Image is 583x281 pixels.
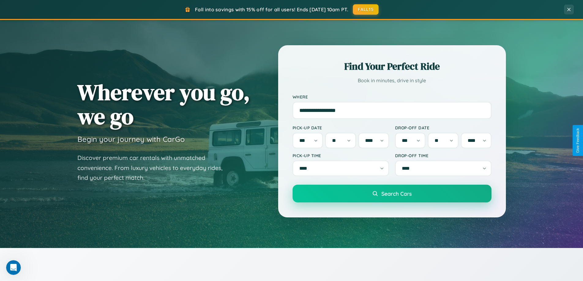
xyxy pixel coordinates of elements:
[293,125,389,130] label: Pick-up Date
[77,80,250,128] h1: Wherever you go, we go
[293,60,491,73] h2: Find Your Perfect Ride
[293,153,389,158] label: Pick-up Time
[77,135,185,144] h3: Begin your journey with CarGo
[395,153,491,158] label: Drop-off Time
[195,6,348,13] span: Fall into savings with 15% off for all users! Ends [DATE] 10am PT.
[6,260,21,275] iframe: Intercom live chat
[293,76,491,85] p: Book in minutes, drive in style
[381,190,412,197] span: Search Cars
[395,125,491,130] label: Drop-off Date
[576,128,580,153] div: Give Feedback
[77,153,230,183] p: Discover premium car rentals with unmatched convenience. From luxury vehicles to everyday rides, ...
[293,185,491,202] button: Search Cars
[293,94,491,99] label: Where
[353,4,379,15] button: FALL15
